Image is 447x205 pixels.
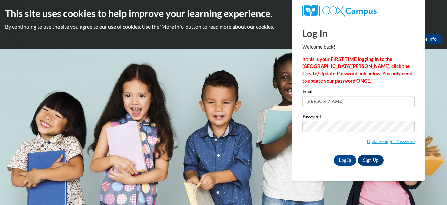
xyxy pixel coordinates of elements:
h2: This site uses cookies to help improve your learning experience. [5,7,442,20]
img: COX Campus [302,5,376,17]
input: Log In [334,155,357,166]
h1: Log In [302,26,415,40]
p: By continuing to use the site you agree to our use of cookies. Use the ‘More info’ button to read... [5,23,442,30]
strong: If this is your FIRST TIME logging in to the [GEOGRAPHIC_DATA][PERSON_NAME], click the Create/Upd... [302,56,412,84]
p: Welcome back! [302,43,415,51]
a: COX Campus [302,5,415,17]
a: Update/Forgot Password [367,139,415,144]
a: Sign Up [358,155,384,166]
a: More Info [411,34,442,44]
label: Email [302,89,415,96]
label: Password [302,114,415,121]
